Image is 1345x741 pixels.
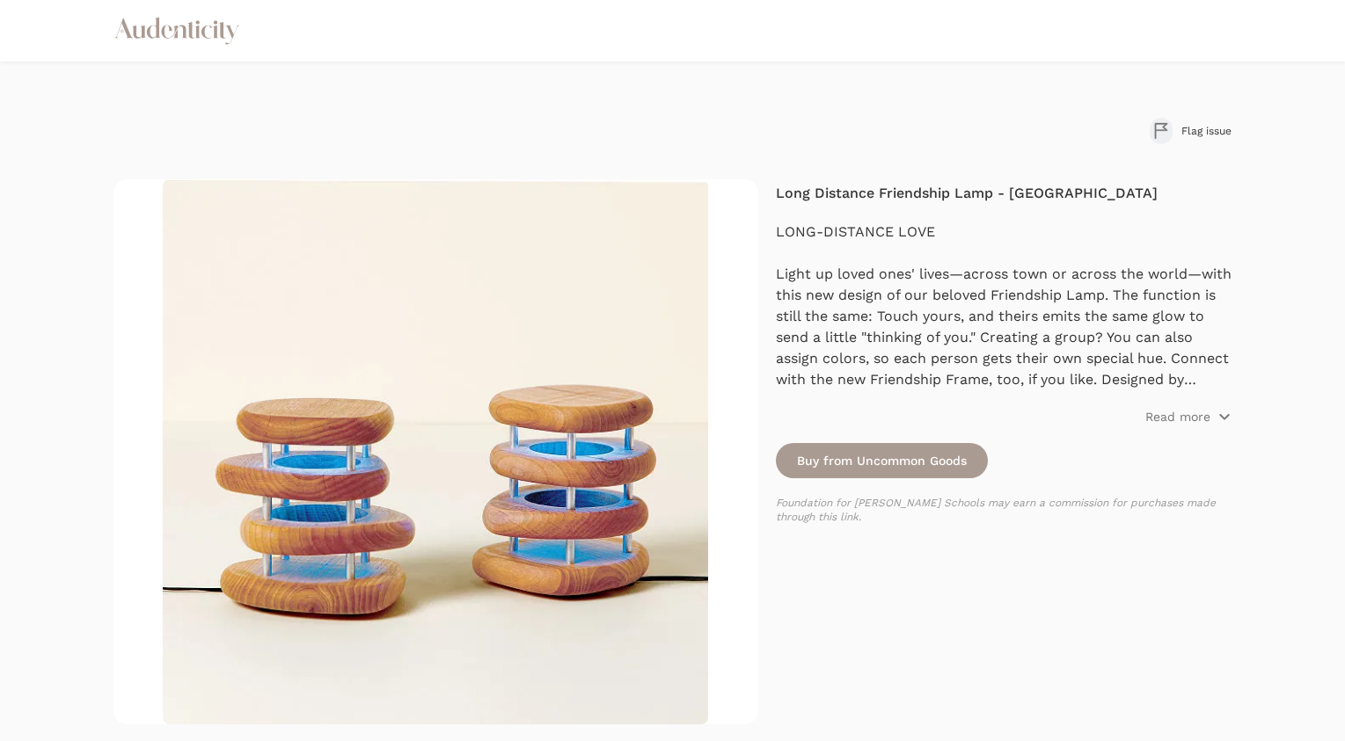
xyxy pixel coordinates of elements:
img: Long Distance Friendship Lamp - Wood [163,179,708,724]
a: Buy from Uncommon Goods [776,443,988,478]
h4: Long Distance Friendship Lamp - [GEOGRAPHIC_DATA] [776,183,1232,204]
span: Flag issue [1181,124,1232,138]
button: Flag issue [1150,118,1232,144]
button: Read more [1145,408,1232,425]
p: Foundation for [PERSON_NAME] Schools may earn a commission for purchases made through this link. [776,496,1232,524]
p: Read more [1145,408,1210,425]
div: LONG-DISTANCE LOVE Light up loved ones' lives—across town or across the world—with this new desig... [776,222,1232,390]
